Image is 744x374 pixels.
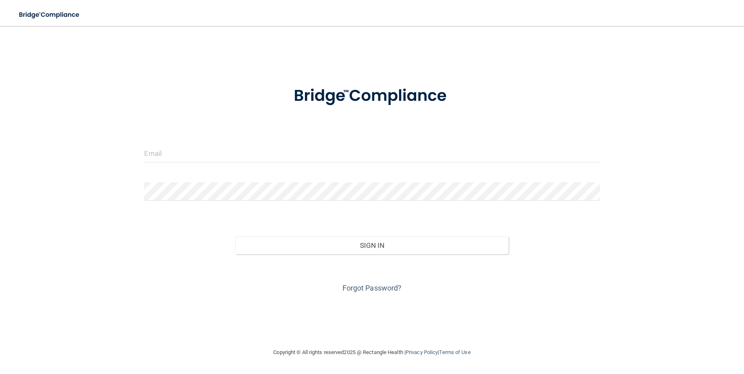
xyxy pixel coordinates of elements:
[342,284,402,292] a: Forgot Password?
[406,349,438,355] a: Privacy Policy
[439,349,470,355] a: Terms of Use
[144,144,599,162] input: Email
[277,75,467,117] img: bridge_compliance_login_screen.278c3ca4.svg
[235,236,509,254] button: Sign In
[12,7,87,23] img: bridge_compliance_login_screen.278c3ca4.svg
[224,339,521,365] div: Copyright © All rights reserved 2025 @ Rectangle Health | |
